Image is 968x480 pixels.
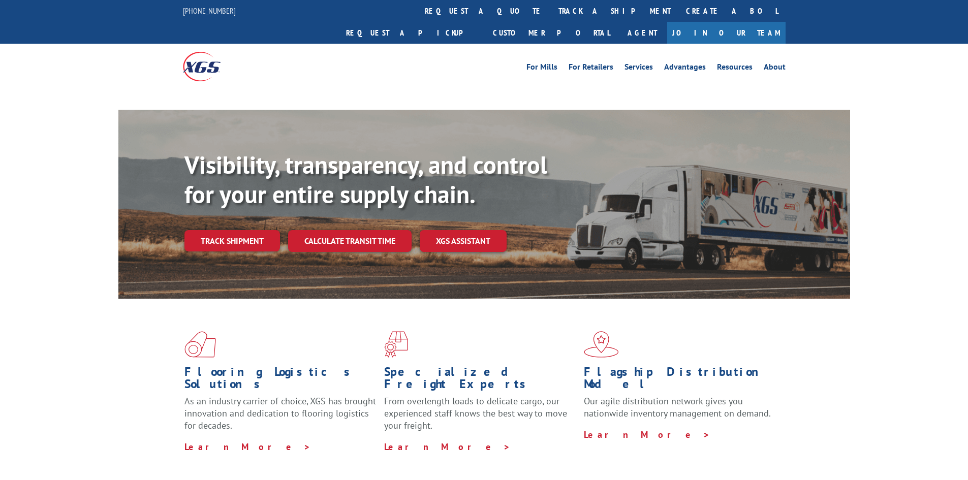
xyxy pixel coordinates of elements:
a: Calculate transit time [288,230,412,252]
a: Advantages [664,63,706,74]
a: Resources [717,63,753,74]
a: Services [624,63,653,74]
b: Visibility, transparency, and control for your entire supply chain. [184,149,547,210]
h1: Specialized Freight Experts [384,366,576,395]
a: Join Our Team [667,22,786,44]
a: Learn More > [384,441,511,453]
img: xgs-icon-focused-on-flooring-red [384,331,408,358]
a: Learn More > [584,429,710,440]
a: About [764,63,786,74]
img: xgs-icon-flagship-distribution-model-red [584,331,619,358]
p: From overlength loads to delicate cargo, our experienced staff knows the best way to move your fr... [384,395,576,440]
img: xgs-icon-total-supply-chain-intelligence-red [184,331,216,358]
h1: Flagship Distribution Model [584,366,776,395]
a: Learn More > [184,441,311,453]
a: Request a pickup [338,22,485,44]
span: Our agile distribution network gives you nationwide inventory management on demand. [584,395,771,419]
a: For Retailers [569,63,613,74]
a: [PHONE_NUMBER] [183,6,236,16]
a: Customer Portal [485,22,617,44]
h1: Flooring Logistics Solutions [184,366,377,395]
a: Agent [617,22,667,44]
a: Track shipment [184,230,280,251]
a: XGS ASSISTANT [420,230,507,252]
span: As an industry carrier of choice, XGS has brought innovation and dedication to flooring logistics... [184,395,376,431]
a: For Mills [526,63,557,74]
